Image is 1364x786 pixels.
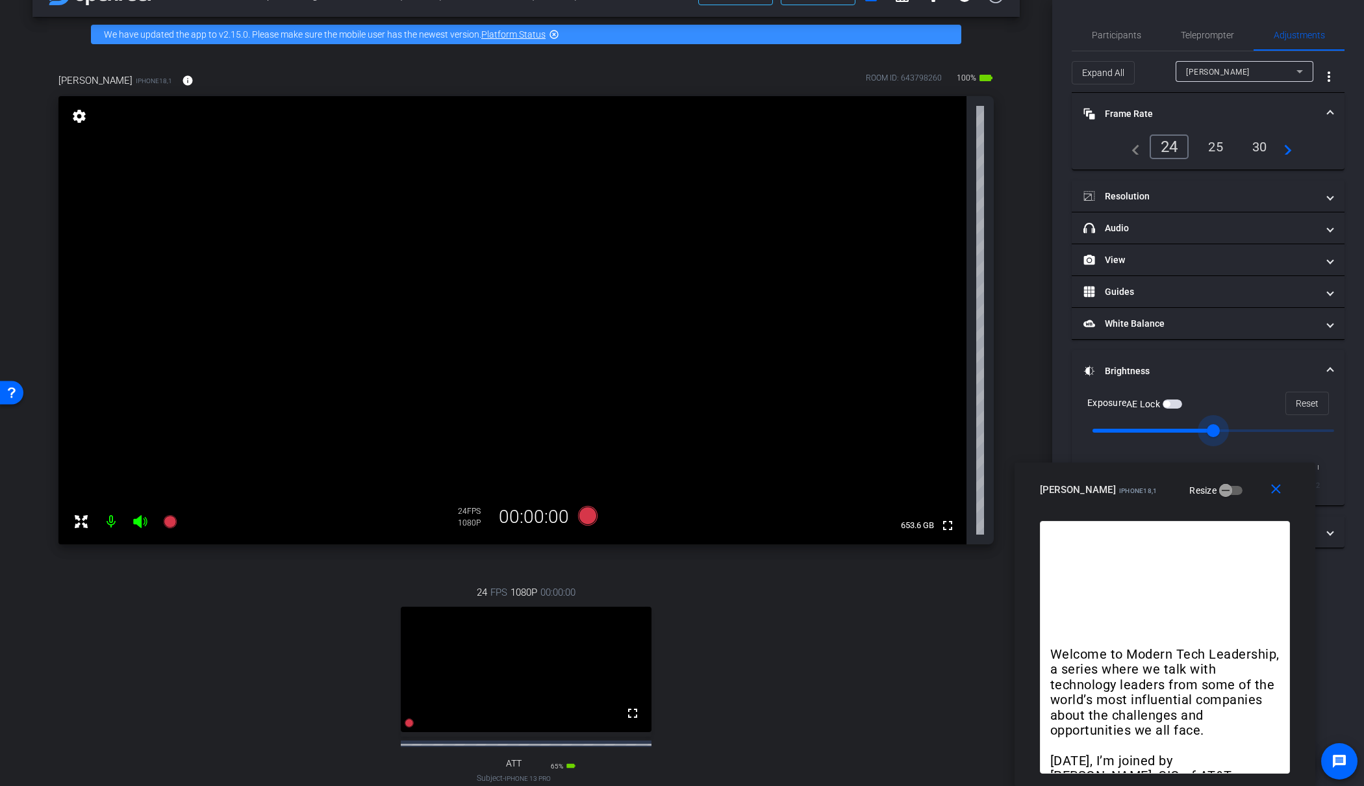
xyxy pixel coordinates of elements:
[1307,477,1329,495] span: 2
[1243,136,1277,158] div: 30
[1050,647,1280,738] p: Welcome to Modern Tech Leadership, a series where we talk with technology leaders from some of th...
[467,507,481,516] span: FPS
[955,68,978,88] span: 100%
[1040,484,1116,496] span: [PERSON_NAME]
[1276,139,1292,155] mat-icon: navigate_next
[566,761,576,771] mat-icon: battery_std
[505,775,551,782] span: iPhone 13 Pro
[458,506,490,516] div: 24
[1119,487,1157,494] span: iPhone18,1
[978,70,994,86] mat-icon: battery_std
[1332,754,1347,769] mat-icon: message
[1092,31,1141,40] span: Participants
[503,774,505,783] span: -
[1087,396,1182,410] div: Exposure
[58,73,133,88] span: [PERSON_NAME]
[506,758,522,769] span: ATT
[896,518,939,533] span: 653.6 GB
[1150,134,1189,159] div: 24
[1268,481,1284,498] mat-icon: close
[1083,253,1317,267] mat-panel-title: View
[625,705,640,721] mat-icon: fullscreen
[136,76,172,86] span: iPhone18,1
[511,585,537,600] span: 1080P
[1189,484,1219,497] label: Resize
[1274,31,1325,40] span: Adjustments
[1083,190,1317,203] mat-panel-title: Resolution
[1083,317,1317,331] mat-panel-title: White Balance
[1198,136,1233,158] div: 25
[1083,364,1317,378] mat-panel-title: Brightness
[477,772,551,784] span: Subject
[1126,398,1163,411] label: AE Lock
[940,518,955,533] mat-icon: fullscreen
[1313,61,1345,92] button: More Options for Adjustments Panel
[182,75,194,86] mat-icon: info
[1296,391,1319,416] span: Reset
[551,763,563,770] span: 65%
[1181,31,1234,40] span: Teleprompter
[1124,139,1140,155] mat-icon: navigate_before
[91,25,961,44] div: We have updated the app to v2.15.0. Please make sure the mobile user has the newest version.
[1082,60,1124,85] span: Expand All
[70,108,88,124] mat-icon: settings
[1083,107,1317,121] mat-panel-title: Frame Rate
[477,585,487,600] span: 24
[549,29,559,40] mat-icon: highlight_off
[1083,222,1317,235] mat-panel-title: Audio
[490,585,507,600] span: FPS
[540,585,575,600] span: 00:00:00
[866,72,942,91] div: ROOM ID: 643798260
[490,506,577,528] div: 00:00:00
[481,29,546,40] a: Platform Status
[458,518,490,528] div: 1080P
[1083,285,1317,299] mat-panel-title: Guides
[1321,69,1337,84] mat-icon: more_vert
[1186,68,1250,77] span: [PERSON_NAME]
